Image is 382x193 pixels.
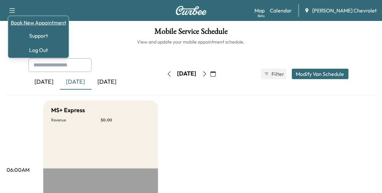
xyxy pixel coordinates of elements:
span: [PERSON_NAME] Chevrolet [312,7,377,14]
h6: View and update your mobile appointment schedule. [7,39,375,45]
div: [DATE] [177,70,196,78]
div: Beta [258,13,265,18]
p: $ 0.00 [101,117,150,123]
h5: MS+ Express [51,106,85,115]
a: Calendar [270,7,292,14]
p: Revenue [51,117,101,123]
div: [DATE] [60,75,91,90]
div: [DATE] [29,75,60,90]
div: [DATE] [91,75,123,90]
button: Filter [261,69,287,79]
span: Filter [272,70,284,78]
h1: Mobile Service Schedule [7,27,375,39]
button: Log Out [11,45,66,55]
a: MapBeta [254,7,265,14]
p: 06:00AM [7,166,30,174]
button: Modify Van Schedule [292,69,349,79]
a: Support [11,32,66,40]
img: Curbee Logo [175,6,207,15]
a: Book New Appointment [11,19,66,26]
